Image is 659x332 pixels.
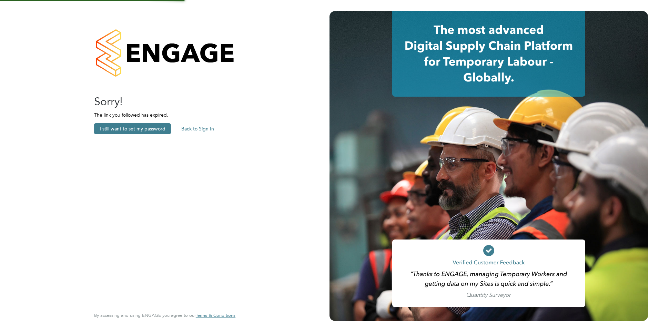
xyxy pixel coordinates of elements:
p: The link you followed has expired. [94,112,229,118]
span: By accessing and using ENGAGE you agree to our [94,312,235,318]
h2: Sorry! [94,95,229,109]
a: Terms & Conditions [196,313,235,318]
button: Back to Sign In [176,123,220,134]
button: I still want to set my password [94,123,171,134]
